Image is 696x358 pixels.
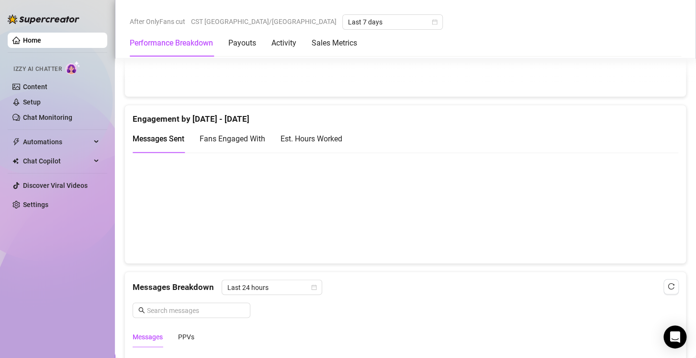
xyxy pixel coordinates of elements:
div: Est. Hours Worked [281,133,342,145]
span: reload [668,283,674,289]
img: Chat Copilot [12,158,19,164]
span: Izzy AI Chatter [13,65,62,74]
span: calendar [432,19,438,25]
img: AI Chatter [66,61,80,75]
div: PPVs [178,331,194,342]
div: Open Intercom Messenger [663,325,686,348]
span: After OnlyFans cut [130,14,185,29]
a: Discover Viral Videos [23,182,88,189]
div: Messages Breakdown [133,279,678,295]
img: logo-BBDzfeDw.svg [8,14,79,24]
span: CST [GEOGRAPHIC_DATA]/[GEOGRAPHIC_DATA] [191,14,337,29]
a: Settings [23,201,48,208]
div: Engagement by [DATE] - [DATE] [133,105,678,126]
a: Home [23,36,41,44]
a: Chat Monitoring [23,114,72,121]
div: Performance Breakdown [130,37,213,49]
a: Setup [23,98,41,106]
span: thunderbolt [12,138,20,146]
input: Search messages [147,305,245,315]
span: Chat Copilot [23,153,91,169]
span: Last 7 days [348,15,437,29]
span: Last 24 hours [227,280,316,294]
div: Sales Metrics [312,37,357,49]
div: Activity [271,37,296,49]
span: Fans Engaged With [200,134,265,143]
div: Messages [133,331,163,342]
a: Content [23,83,47,91]
span: Automations [23,134,91,150]
span: Messages Sent [133,134,184,143]
span: calendar [311,284,317,290]
div: Payouts [228,37,256,49]
span: search [138,307,145,313]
